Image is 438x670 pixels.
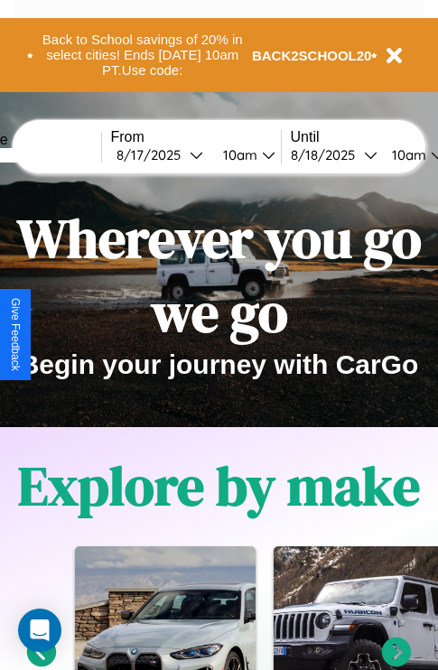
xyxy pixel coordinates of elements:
[383,146,431,163] div: 10am
[18,609,61,652] div: Open Intercom Messenger
[9,298,22,371] div: Give Feedback
[252,48,372,63] b: BACK2SCHOOL20
[18,449,420,523] h1: Explore by make
[33,27,252,83] button: Back to School savings of 20% in select cities! Ends [DATE] 10am PT.Use code:
[116,146,190,163] div: 8 / 17 / 2025
[291,146,364,163] div: 8 / 18 / 2025
[209,145,281,164] button: 10am
[111,145,209,164] button: 8/17/2025
[111,129,281,145] label: From
[214,146,262,163] div: 10am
